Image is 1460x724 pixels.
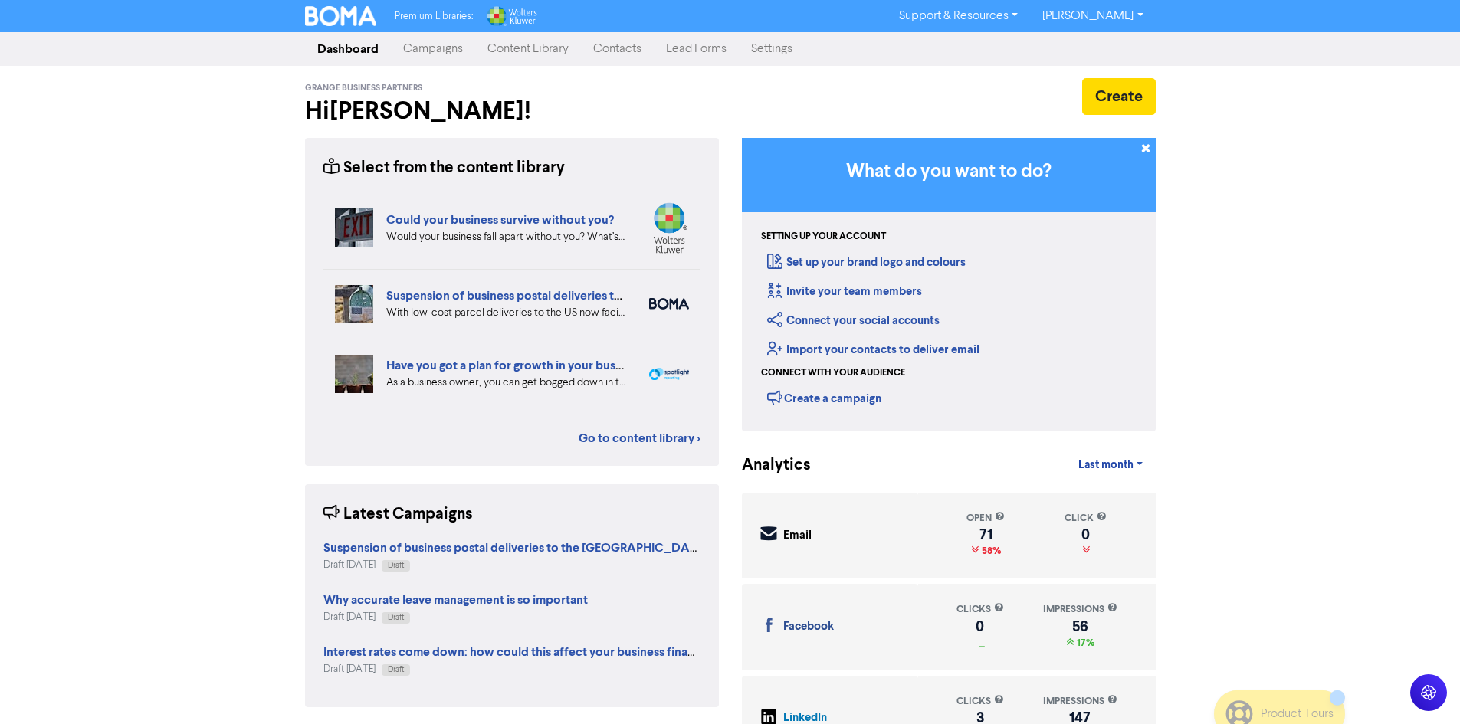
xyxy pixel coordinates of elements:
[654,34,739,64] a: Lead Forms
[305,97,719,126] h2: Hi [PERSON_NAME] !
[1065,529,1107,541] div: 0
[485,6,537,26] img: Wolters Kluwer
[739,34,805,64] a: Settings
[761,366,905,380] div: Connect with your audience
[956,694,1004,709] div: clicks
[305,34,391,64] a: Dashboard
[386,229,626,245] div: Would your business fall apart without you? What’s your Plan B in case of accident, illness, or j...
[386,288,926,303] a: Suspension of business postal deliveries to the [GEOGRAPHIC_DATA]: what options do you have?
[1078,458,1134,472] span: Last month
[1043,602,1117,617] div: impressions
[966,529,1005,541] div: 71
[742,138,1156,431] div: Getting Started in BOMA
[1030,4,1155,28] a: [PERSON_NAME]
[579,429,700,447] a: Go to content library >
[956,712,1004,724] div: 3
[966,511,1005,526] div: open
[323,503,473,526] div: Latest Campaigns
[388,666,404,673] span: Draft
[1066,450,1155,480] a: Last month
[1082,78,1156,115] button: Create
[386,305,626,321] div: With low-cost parcel deliveries to the US now facing tariffs, many international postal services ...
[1043,694,1117,709] div: impressions
[649,202,689,254] img: wolterskluwer
[323,595,588,607] a: Why accurate leave management is so important
[388,614,404,621] span: Draft
[391,34,475,64] a: Campaigns
[386,375,626,391] div: As a business owner, you can get bogged down in the demands of day-to-day business. We can help b...
[323,592,588,608] strong: Why accurate leave management is so important
[979,545,1001,557] span: 58%
[395,11,473,21] span: Premium Libraries:
[305,83,422,93] span: Grange Business Partners
[956,621,1004,633] div: 0
[388,562,404,569] span: Draft
[323,610,588,624] div: Draft [DATE]
[386,358,648,373] a: Have you got a plan for growth in your business?
[887,4,1030,28] a: Support & Resources
[783,527,812,545] div: Email
[323,540,863,555] strong: Suspension of business postal deliveries to the [GEOGRAPHIC_DATA]: what options do you have?
[761,230,886,244] div: Setting up your account
[767,342,979,357] a: Import your contacts to deliver email
[767,255,966,270] a: Set up your brand logo and colours
[783,618,834,636] div: Facebook
[1074,637,1094,649] span: 17%
[475,34,581,64] a: Content Library
[1043,712,1117,724] div: 147
[323,542,863,555] a: Suspension of business postal deliveries to the [GEOGRAPHIC_DATA]: what options do you have?
[767,284,922,299] a: Invite your team members
[649,298,689,310] img: boma
[323,558,700,572] div: Draft [DATE]
[581,34,654,64] a: Contacts
[323,647,719,659] a: Interest rates come down: how could this affect your business finances?
[649,368,689,380] img: spotlight
[742,454,792,477] div: Analytics
[323,662,700,676] div: Draft [DATE]
[1043,621,1117,633] div: 56
[765,161,1133,183] h3: What do you want to do?
[956,602,1004,617] div: clicks
[323,156,565,180] div: Select from the content library
[386,212,614,228] a: Could your business survive without you?
[323,644,719,660] strong: Interest rates come down: how could this affect your business finances?
[767,313,940,328] a: Connect your social accounts
[767,386,881,409] div: Create a campaign
[976,637,985,649] span: _
[305,6,377,26] img: BOMA Logo
[1065,511,1107,526] div: click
